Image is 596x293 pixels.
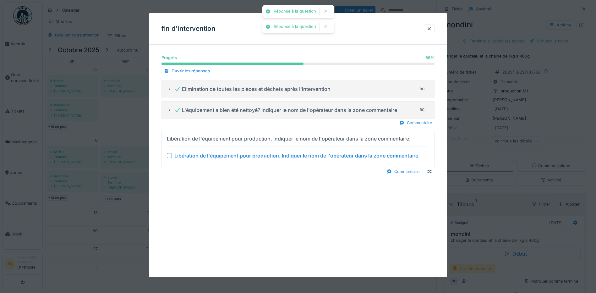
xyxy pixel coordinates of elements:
div: BC [418,106,427,114]
div: Libération de l'équipement pour production. Indiquer le nom de l'opérateur dans la zone commentaire. [167,135,411,142]
div: Réponse à la question [274,24,316,30]
div: Commentaire [397,119,435,127]
h3: fin d'intervention [161,25,216,33]
div: Progrès [161,55,177,61]
div: Elimination de toutes les pièces et déchets après l'intervention [174,85,331,93]
div: Réponse à la question [274,9,316,14]
div: 66 % [425,55,435,61]
summary: L'équipement a bien été nettoyé? Indiquer le nom de l'opérateur dans la zone commentaireBC [164,104,432,116]
summary: Elimination de toutes les pièces et déchets après l'interventionBC [164,83,432,95]
div: Commentaire [384,167,422,176]
div: Ouvrir les réponses [161,67,212,75]
div: Libération de l'équipement pour production. Indiquer le nom de l'opérateur dans la zone commentaire. [174,152,420,159]
div: BC [418,85,427,93]
progress: 66 % [161,63,435,65]
div: L'équipement a bien été nettoyé? Indiquer le nom de l'opérateur dans la zone commentaire [174,106,397,114]
summary: Libération de l'équipement pour production. Indiquer le nom de l'opérateur dans la zone commentai... [164,134,432,164]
